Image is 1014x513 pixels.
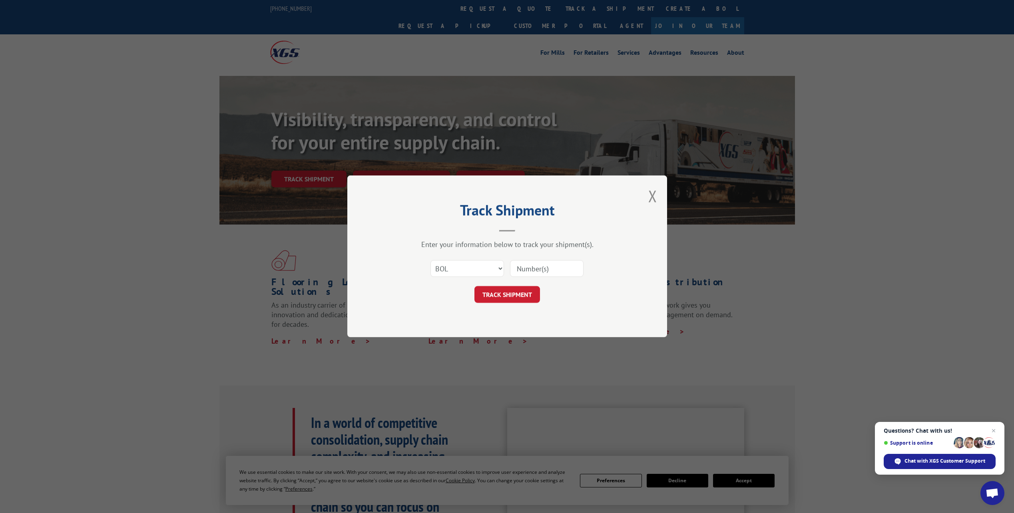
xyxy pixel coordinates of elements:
span: Questions? Chat with us! [884,427,996,434]
h2: Track Shipment [387,205,627,220]
input: Number(s) [510,260,584,277]
span: Close chat [989,426,998,435]
button: Close modal [648,185,657,207]
span: Support is online [884,440,951,446]
div: Enter your information below to track your shipment(s). [387,240,627,249]
span: Chat with XGS Customer Support [904,457,985,465]
button: TRACK SHIPMENT [474,286,540,303]
div: Chat with XGS Customer Support [884,454,996,469]
div: Open chat [980,481,1004,505]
